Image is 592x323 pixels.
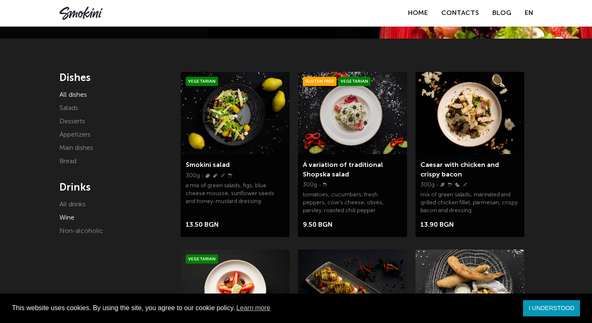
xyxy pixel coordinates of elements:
a: Wine [59,215,74,221]
a: Non-alcoholic [59,228,103,235]
font: Dishes [59,73,91,83]
img: Wheat.svg [221,174,225,178]
a: Desserts [59,118,85,125]
a: learn more about cookies [235,302,272,314]
font: 13.90 BGN [420,222,454,228]
a: Contacts [441,10,479,17]
img: Milk.svg [323,183,327,187]
font: Vegetarian [341,79,368,83]
font: 13.50 BGN [186,222,219,228]
a: EN [525,7,533,19]
a: Smokini salad [186,162,230,169]
font: EN [525,10,533,17]
a: Salads [59,105,78,112]
a: Bread [59,158,76,165]
font: a mix of green salads, figs, blue cheese mousse, sunflower seeds and honey-mustard dressing. [186,183,274,204]
img: Milk.svg [448,183,452,187]
font: 300g [186,173,200,179]
font: 9.50 BGN [303,222,332,228]
font: Drinks [59,183,91,193]
font: tomatoes, cucumbers, fresh peppers, cow's cheese, olives, parsley, roasted chili pepper [303,192,384,213]
img: Wheat.svg [463,183,467,187]
img: Fish.svg [440,183,445,187]
img: Nuts.svg [206,174,210,178]
a: dismiss cookie message [523,300,580,317]
img: Sinape.svg [213,174,217,178]
img: Milk.svg [228,174,232,178]
a: Caesar with chicken and crispy bacon [420,162,499,178]
a: All dishes [59,92,87,98]
a: Home [408,10,428,17]
a: A variation of traditional Shopska salad [303,162,383,178]
a: Appetizers [59,132,91,138]
font: I UNDERSTOOD [529,305,575,311]
img: a0bd2dfa7939bea41583f5152c5e58f3001739ca23e674f59b2584116c8911d2.jpeg [415,72,524,154]
a: All drinks [59,201,86,208]
a: Blog [492,10,511,17]
font: Learn more [236,304,270,311]
font: Gluten Free [305,79,334,83]
img: Smokini_Winter_Menu_6.jpg [298,72,407,154]
font: Vegetarian [188,79,216,83]
font: 300g [303,182,317,188]
a: Main dishes [59,145,93,152]
font: Vegetarian [188,257,216,261]
font: mix of green salads, marinated and grilled chicken fillet, parmesan, crispy bacon and dressing [420,192,518,213]
img: Eggs.svg [455,183,459,187]
img: Smokini_Winter_Menu_21.jpg [181,72,290,154]
font: This website uses cookies. By using the site, you agree to our cookie policy. [12,304,235,311]
font: 300g [420,182,435,188]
